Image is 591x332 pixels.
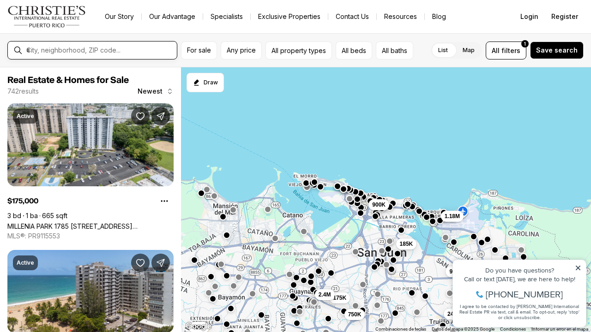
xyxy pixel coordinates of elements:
[400,240,413,248] span: 185K
[97,10,141,23] a: Our Story
[7,88,39,95] p: 742 results
[17,259,34,267] p: Active
[432,326,495,332] span: Datos del mapa ©2025 Google
[187,47,211,54] span: For sale
[551,13,578,20] span: Register
[142,10,203,23] a: Our Advantage
[546,7,584,26] button: Register
[336,41,372,59] button: All beds
[396,238,417,249] button: 185K
[368,199,389,210] button: 900K
[151,254,170,272] button: Share Property
[425,10,453,23] a: Blog
[329,292,350,303] button: 175K
[333,294,346,302] span: 175K
[203,10,250,23] a: Specialists
[524,40,526,47] span: 1
[151,107,170,125] button: Share Property
[376,41,413,59] button: All baths
[492,46,500,55] span: All
[12,57,132,74] span: I agree to be contacted by [PERSON_NAME] International Real Estate PR via text, call & email. To ...
[530,41,584,59] button: Save search
[319,291,331,298] span: 2.4M
[10,21,133,27] div: Do you have questions?
[187,73,224,92] button: Start drawing
[455,42,482,59] label: Map
[227,47,256,54] span: Any price
[131,254,150,272] button: Save Property: 1507 ASHFORD #1202
[431,42,455,59] label: List
[486,41,526,59] button: Allfilters1
[328,10,376,23] button: Contact Us
[315,289,335,300] button: 2.4M
[344,309,365,320] button: 750K
[7,6,86,28] img: logo
[38,43,115,53] span: [PHONE_NUMBER]
[7,76,129,85] span: Real Estate & Homes for Sale
[444,308,464,319] button: 245K
[445,212,460,219] span: 1.18M
[221,41,262,59] button: Any price
[10,30,133,36] div: Call or text [DATE], we are here to help!
[501,46,520,55] span: filters
[372,201,386,208] span: 900K
[265,41,332,59] button: All property types
[441,210,464,221] button: 1.18M
[17,113,34,120] p: Active
[131,107,150,125] button: Save Property: MILLENIA PARK 1785 CALLE J. FERRER Y FERRER 100 #Apt 1101
[251,10,328,23] a: Exclusive Properties
[7,222,174,230] a: MILLENIA PARK 1785 CALLE J. FERRER Y FERRER 100 #Apt 1101, SAN JUAN, PR PR, 00921
[520,13,538,20] span: Login
[377,10,424,23] a: Resources
[132,82,179,101] button: Newest
[515,7,544,26] button: Login
[181,41,217,59] button: For sale
[348,311,362,318] span: 750K
[536,47,578,54] span: Save search
[138,88,163,95] span: Newest
[446,266,463,277] button: 98K
[155,192,174,210] button: Property options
